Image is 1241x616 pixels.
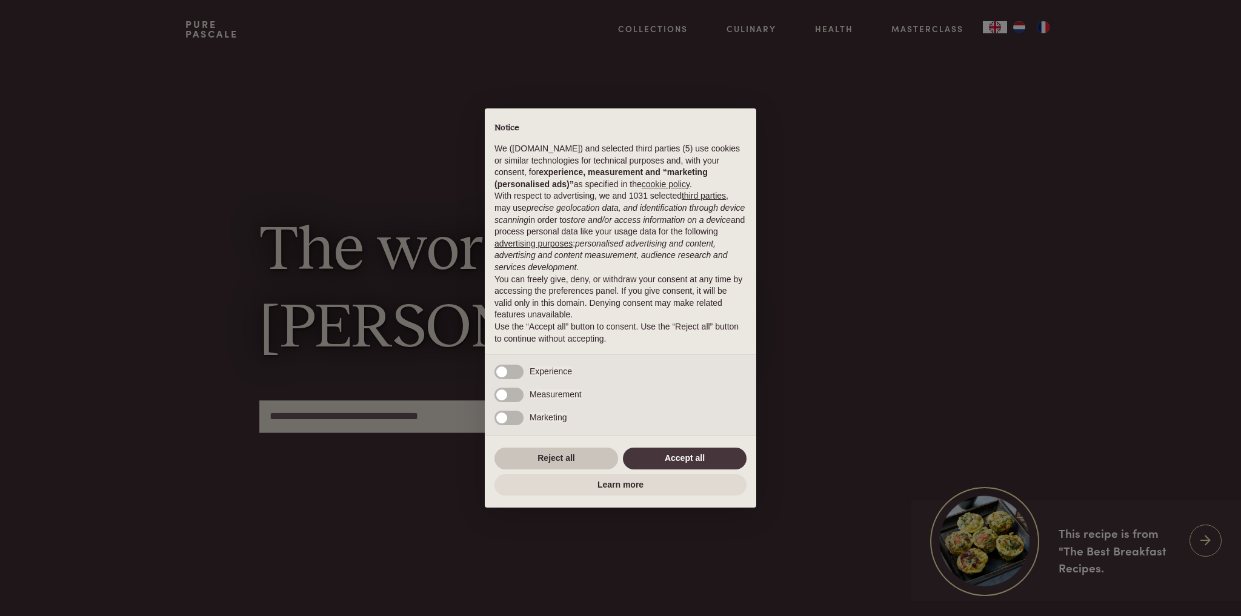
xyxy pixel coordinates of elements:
[494,123,747,134] h2: Notice
[642,179,690,189] a: cookie policy
[494,448,618,469] button: Reject all
[494,474,747,496] button: Learn more
[530,366,572,376] span: Experience
[567,215,731,225] em: store and/or access information on a device
[494,321,747,345] p: Use the “Accept all” button to consent. Use the “Reject all” button to continue without accepting.
[494,167,708,189] strong: experience, measurement and “marketing (personalised ads)”
[530,389,582,399] span: Measurement
[494,203,745,225] em: precise geolocation data, and identification through device scanning
[494,143,747,190] p: We ([DOMAIN_NAME]) and selected third parties (5) use cookies or similar technologies for technic...
[494,239,727,272] em: personalised advertising and content, advertising and content measurement, audience research and ...
[494,190,747,273] p: With respect to advertising, we and 1031 selected , may use in order to and process personal data...
[494,274,747,321] p: You can freely give, deny, or withdraw your consent at any time by accessing the preferences pane...
[682,190,726,202] button: third parties
[530,412,567,422] span: Marketing
[623,448,747,469] button: Accept all
[494,238,573,250] button: advertising purposes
